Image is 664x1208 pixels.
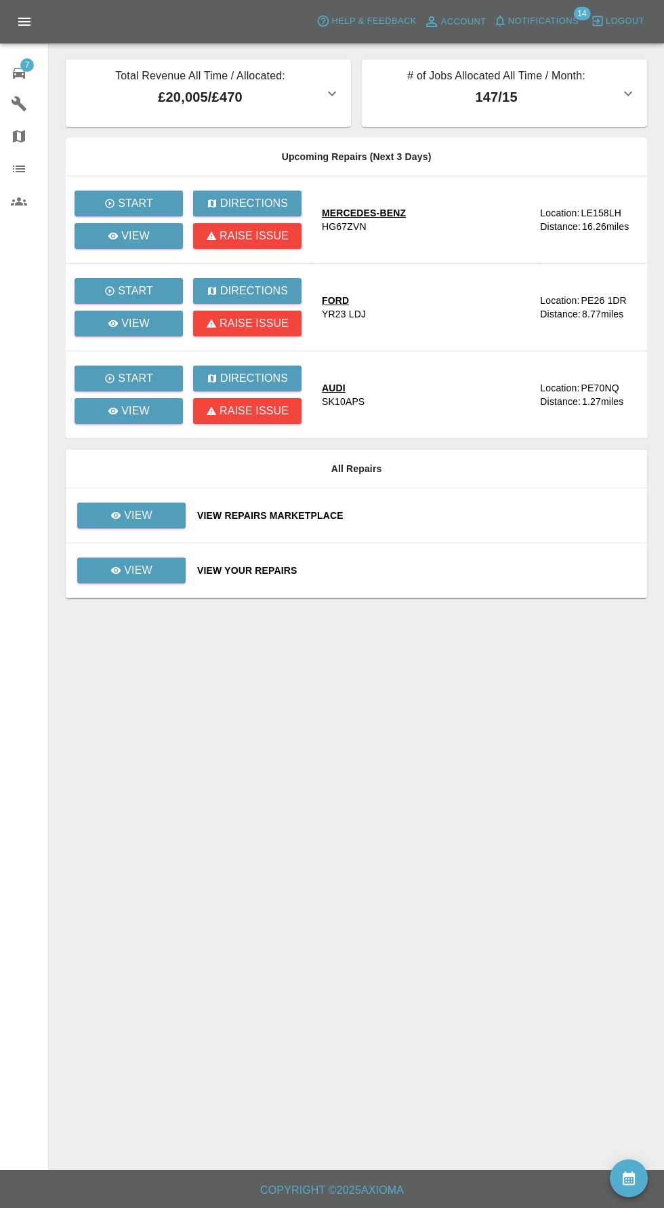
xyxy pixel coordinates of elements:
div: Distance: [540,395,581,408]
div: Location: [540,381,579,395]
button: Directions [193,366,302,391]
p: Raise issue [220,315,289,332]
div: HG67ZVN [322,220,367,233]
p: View [121,403,150,419]
button: Raise issue [193,223,302,249]
span: Logout [606,14,644,29]
span: Notifications [508,14,579,29]
p: # of Jobs Allocated All Time / Month: [373,68,620,87]
a: Account [420,11,490,33]
p: Directions [220,283,288,299]
div: PE26 1DR [581,294,626,307]
th: Upcoming Repairs (Next 3 Days) [66,138,647,176]
p: Total Revenue All Time / Allocated: [77,68,324,87]
a: Location:PE26 1DRDistance:8.77miles [540,294,636,321]
span: 7 [20,58,34,72]
a: View Repairs Marketplace [197,509,636,522]
span: 14 [573,7,590,20]
div: Distance: [540,307,581,321]
a: Location:PE70NQDistance:1.27miles [540,381,636,408]
button: Directions [193,278,302,304]
span: Account [441,14,486,30]
div: LE158LH [581,206,621,220]
button: Open drawer [8,5,41,38]
div: PE70NQ [581,381,619,395]
div: AUDI [322,381,365,395]
div: 8.77 miles [582,307,636,321]
p: Start [118,283,153,299]
a: View Your Repairs [197,564,636,577]
div: FORD [322,294,366,307]
button: Raise issue [193,398,302,424]
p: 147 / 15 [373,87,620,107]
button: Help & Feedback [313,11,419,32]
div: 16.26 miles [582,220,636,233]
a: Location:LE158LHDistance:16.26miles [540,206,636,233]
p: Directions [220,370,288,387]
div: MERCEDES-BENZ [322,206,406,220]
p: Raise issue [220,228,289,244]
a: View [75,311,183,336]
th: All Repairs [66,450,647,488]
a: View [77,558,186,583]
p: Raise issue [220,403,289,419]
button: Directions [193,191,302,216]
a: View [77,564,186,575]
a: MERCEDES-BENZHG67ZVN [322,206,529,233]
a: View [77,503,186,528]
button: # of Jobs Allocated All Time / Month:147/15 [362,60,647,127]
button: availability [610,1159,648,1197]
a: View [77,509,186,520]
button: Raise issue [193,311,302,336]
p: Start [118,195,153,212]
span: Help & Feedback [331,14,416,29]
button: Total Revenue All Time / Allocated:£20,005/£470 [66,60,351,127]
a: View [75,223,183,249]
p: View [121,315,150,332]
a: View [75,398,183,424]
h6: Copyright © 2025 Axioma [11,1181,653,1200]
div: Distance: [540,220,581,233]
p: View [121,228,150,244]
div: Location: [540,294,579,307]
p: Start [118,370,153,387]
div: SK10APS [322,395,365,408]
div: YR23 LDJ [322,307,366,321]
a: AUDISK10APS [322,381,529,408]
button: Start [75,191,183,216]
button: Start [75,366,183,391]
p: View [124,507,152,524]
p: View [124,562,152,579]
button: Logout [587,11,648,32]
p: Directions [220,195,288,212]
p: £20,005 / £470 [77,87,324,107]
a: FORDYR23 LDJ [322,294,529,321]
div: Location: [540,206,579,220]
div: 1.27 miles [582,395,636,408]
button: Notifications [490,11,582,32]
button: Start [75,278,183,304]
